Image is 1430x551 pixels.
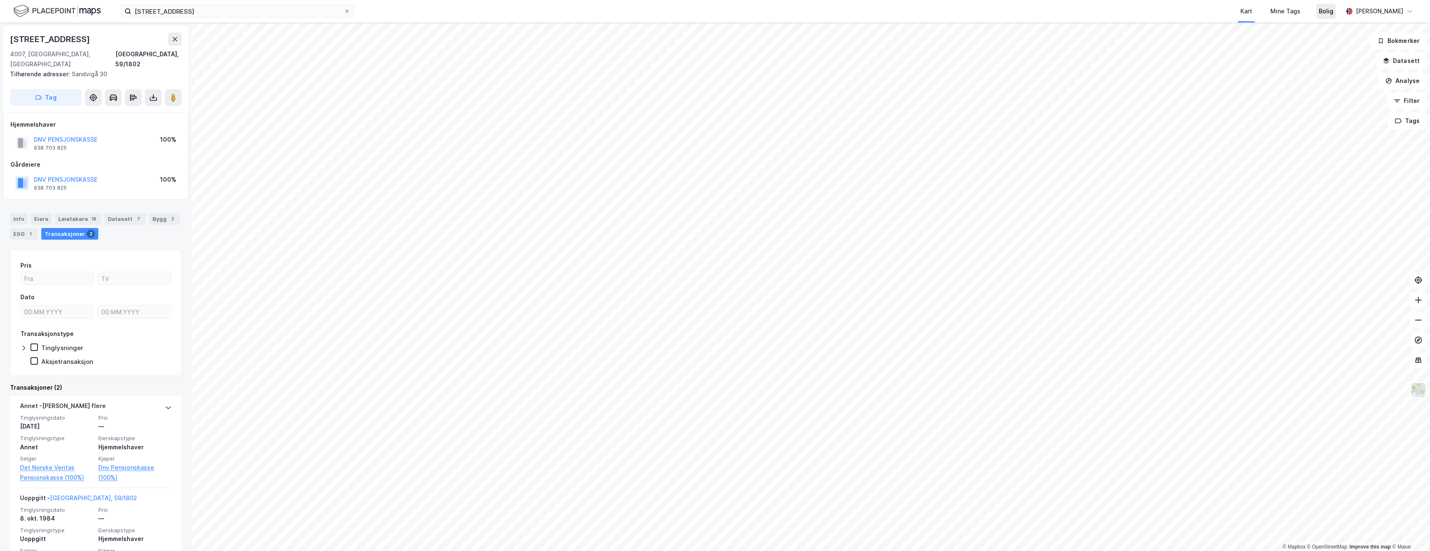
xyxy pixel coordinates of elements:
[20,292,35,302] div: Dato
[20,435,93,442] span: Tinglysningstype
[98,272,171,285] input: Til
[1388,113,1427,129] button: Tags
[98,435,172,442] span: Eierskapstype
[21,306,94,318] input: DD.MM.YYYY
[20,527,93,534] span: Tinglysningstype
[98,442,172,452] div: Hjemmelshaver
[98,306,171,318] input: DD.MM.YYYY
[10,228,38,240] div: ESG
[131,5,344,18] input: Søk på adresse, matrikkel, gårdeiere, leietakere eller personer
[55,213,101,225] div: Leietakere
[26,230,35,238] div: 1
[1378,73,1427,89] button: Analyse
[90,215,98,223] div: 18
[20,401,106,414] div: Annet - [PERSON_NAME] flere
[10,89,82,106] button: Tag
[10,69,175,79] div: Sandvigå 30
[105,213,146,225] div: Datasett
[34,185,67,191] div: 938 703 825
[21,272,94,285] input: Fra
[98,455,172,462] span: Kjøper
[1307,544,1347,550] a: OpenStreetMap
[10,33,92,46] div: [STREET_ADDRESS]
[31,213,52,225] div: Eiere
[10,383,182,393] div: Transaksjoner (2)
[1282,544,1305,550] a: Mapbox
[10,70,72,78] span: Tilhørende adresser:
[1388,511,1430,551] iframe: Chat Widget
[98,463,172,483] a: Dnv Pensjonskasse (100%)
[41,358,93,366] div: Aksjetransaksjon
[160,175,176,185] div: 100%
[98,527,172,534] span: Eierskapstype
[10,120,181,130] div: Hjemmelshaver
[20,260,32,270] div: Pris
[20,506,93,513] span: Tinglysningsdato
[1388,511,1430,551] div: Kontrollprogram for chat
[98,414,172,421] span: Pris
[149,213,180,225] div: Bygg
[10,49,115,69] div: 4007, [GEOGRAPHIC_DATA], [GEOGRAPHIC_DATA]
[1270,6,1300,16] div: Mine Tags
[1319,6,1333,16] div: Bolig
[10,213,27,225] div: Info
[1356,6,1403,16] div: [PERSON_NAME]
[168,215,177,223] div: 2
[20,414,93,421] span: Tinglysningsdato
[98,506,172,513] span: Pris
[1387,93,1427,109] button: Filter
[1350,544,1391,550] a: Improve this map
[115,49,182,69] div: [GEOGRAPHIC_DATA], 59/1802
[98,421,172,431] div: —
[20,493,137,506] div: Uoppgitt -
[1376,53,1427,69] button: Datasett
[1240,6,1252,16] div: Kart
[1370,33,1427,49] button: Bokmerker
[98,534,172,544] div: Hjemmelshaver
[20,421,93,431] div: [DATE]
[13,4,101,18] img: logo.f888ab2527a4732fd821a326f86c7f29.svg
[20,442,93,452] div: Annet
[10,160,181,170] div: Gårdeiere
[1410,382,1426,398] img: Z
[87,230,95,238] div: 2
[20,329,74,339] div: Transaksjonstype
[134,215,142,223] div: 7
[41,344,83,352] div: Tinglysninger
[98,513,172,523] div: —
[20,463,93,483] a: Det Norske Veritas Pensjonskasse (100%)
[160,135,176,145] div: 100%
[20,534,93,544] div: Uoppgitt
[34,145,67,151] div: 938 703 825
[20,513,93,523] div: 8. okt. 1984
[41,228,98,240] div: Transaksjoner
[50,494,137,501] a: [GEOGRAPHIC_DATA], 59/1802
[20,455,93,462] span: Selger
